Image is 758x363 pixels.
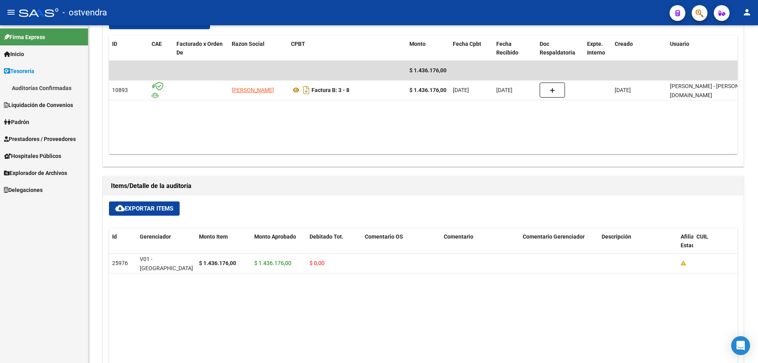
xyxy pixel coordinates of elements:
datatable-header-cell: CUIL [693,228,737,263]
mat-icon: menu [6,8,16,17]
mat-icon: person [742,8,752,17]
datatable-header-cell: Monto Item [196,228,251,263]
span: [DATE] [615,87,631,93]
span: Descripción [602,233,631,240]
div: Open Intercom Messenger [731,336,750,355]
datatable-header-cell: Fecha Cpbt [450,36,493,62]
span: Monto Aprobado [254,233,296,240]
datatable-header-cell: Doc Respaldatoria [537,36,584,62]
span: Explorador de Archivos [4,169,67,177]
span: Comentario [444,233,473,240]
strong: Factura B: 3 - 8 [311,87,349,93]
span: 25976 [112,260,128,266]
h1: Items/Detalle de la auditoría [111,180,735,192]
datatable-header-cell: Expte. Interno [584,36,612,62]
datatable-header-cell: Fecha Recibido [493,36,537,62]
span: Fecha Cpbt [453,41,481,47]
datatable-header-cell: Creado [612,36,667,62]
span: V01 - [GEOGRAPHIC_DATA] [140,256,193,271]
span: Usuario [670,41,689,47]
span: Exportar Items [115,205,173,212]
span: $ 1.436.176,00 [254,260,291,266]
span: CPBT [291,41,305,47]
button: Exportar Items [109,201,180,216]
datatable-header-cell: Descripción [599,228,677,263]
span: Delegaciones [4,186,43,194]
span: Firma Express [4,33,45,41]
span: $ 1.436.176,00 [409,67,447,73]
span: [PERSON_NAME] [232,87,274,93]
i: Descargar documento [301,84,311,96]
span: Facturado x Orden De [176,41,223,56]
span: Afiliado Estado [681,233,700,249]
span: Debitado Tot. [310,233,343,240]
mat-icon: cloud_download [115,203,125,213]
strong: $ 1.436.176,00 [199,260,236,266]
span: Exportar Comprobantes [115,19,204,26]
datatable-header-cell: Gerenciador [137,228,196,263]
span: Id [112,233,117,240]
span: [DATE] [496,87,512,93]
span: Expte. Interno [587,41,605,56]
datatable-header-cell: Afiliado Estado [677,228,693,263]
span: - ostvendra [62,4,107,21]
datatable-header-cell: Id [109,228,137,263]
span: Inicio [4,50,24,58]
datatable-header-cell: Debitado Tot. [306,228,362,263]
datatable-header-cell: CPBT [288,36,406,62]
span: Monto Item [199,233,228,240]
span: 10893 [112,87,128,93]
span: Monto [409,41,426,47]
span: Gerenciador [140,233,171,240]
datatable-header-cell: Monto [406,36,450,62]
span: ID [112,41,117,47]
span: Comentario OS [365,233,403,240]
datatable-header-cell: ID [109,36,148,62]
span: Comentario Gerenciador [523,233,585,240]
span: Doc Respaldatoria [540,41,575,56]
span: Fecha Recibido [496,41,518,56]
datatable-header-cell: Comentario Gerenciador [520,228,599,263]
span: [DATE] [453,87,469,93]
span: Liquidación de Convenios [4,101,73,109]
datatable-header-cell: Razon Social [229,36,288,62]
span: Tesorería [4,67,34,75]
datatable-header-cell: Comentario OS [362,228,441,263]
datatable-header-cell: Facturado x Orden De [173,36,229,62]
datatable-header-cell: CAE [148,36,173,62]
span: CAE [152,41,162,47]
span: Creado [615,41,633,47]
datatable-header-cell: Monto Aprobado [251,228,306,263]
span: Razon Social [232,41,265,47]
span: CUIL [696,233,708,240]
span: $ 0,00 [310,260,325,266]
span: Padrón [4,118,29,126]
span: Hospitales Públicos [4,152,61,160]
strong: $ 1.436.176,00 [409,87,447,93]
span: Prestadores / Proveedores [4,135,76,143]
datatable-header-cell: Comentario [441,228,520,263]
